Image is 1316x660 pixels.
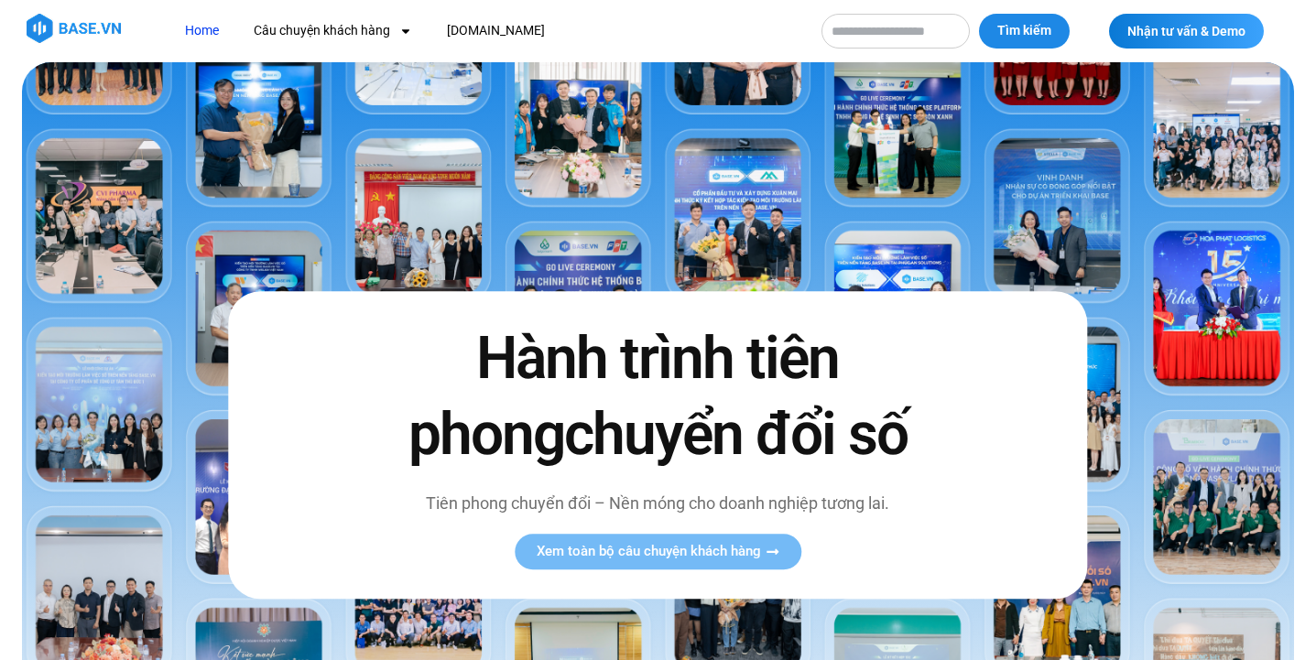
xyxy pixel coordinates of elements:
[171,14,233,48] a: Home
[1109,14,1264,49] a: Nhận tư vấn & Demo
[369,320,946,472] h2: Hành trình tiên phong
[369,491,946,515] p: Tiên phong chuyển đổi – Nền móng cho doanh nghiệp tương lai.
[564,400,908,469] span: chuyển đổi số
[997,22,1051,40] span: Tìm kiếm
[240,14,426,48] a: Câu chuyện khách hàng
[1127,25,1245,38] span: Nhận tư vấn & Demo
[979,14,1070,49] button: Tìm kiếm
[171,14,803,48] nav: Menu
[433,14,559,48] a: [DOMAIN_NAME]
[537,545,761,558] span: Xem toàn bộ câu chuyện khách hàng
[515,534,801,569] a: Xem toàn bộ câu chuyện khách hàng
